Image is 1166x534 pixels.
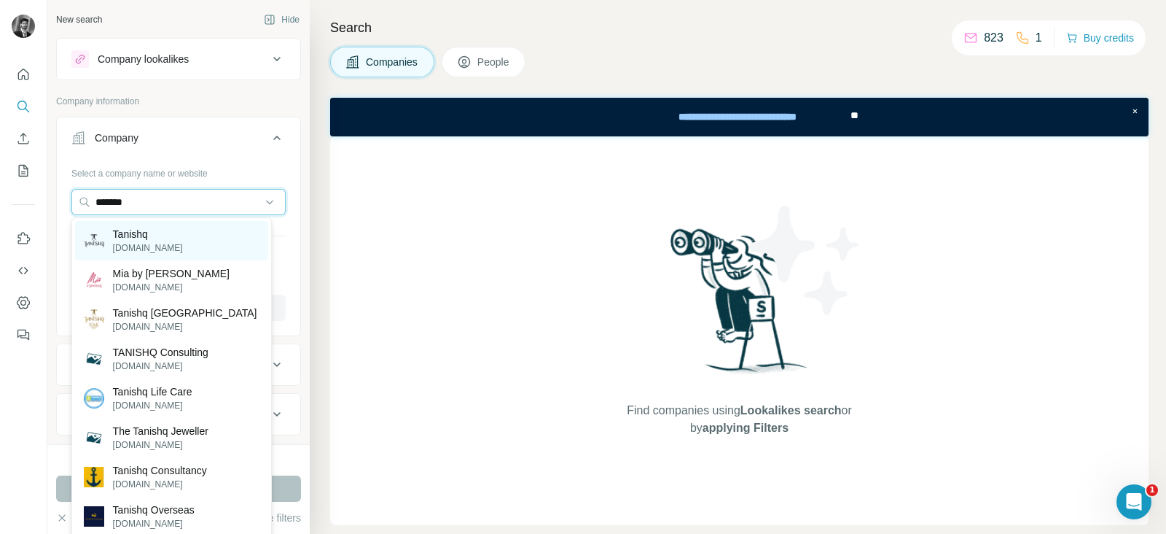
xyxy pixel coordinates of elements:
img: Tanishq UAE [84,309,104,330]
span: People [477,55,511,69]
img: Tanishq Overseas [84,506,104,527]
button: Industry [57,347,300,382]
p: Mia by [PERSON_NAME] [113,266,230,281]
span: Companies [366,55,419,69]
button: Use Surfe on LinkedIn [12,225,35,252]
p: [DOMAIN_NAME] [113,517,195,530]
button: My lists [12,158,35,184]
p: Tanishq Overseas [113,503,195,517]
p: [DOMAIN_NAME] [113,320,257,333]
p: [DOMAIN_NAME] [113,478,207,491]
span: Lookalikes search [740,404,842,417]
p: Company information [56,95,301,108]
button: Quick start [12,61,35,88]
p: TANISHQ Consulting [113,345,208,360]
img: Tanishq Consultancy [84,467,104,487]
p: [DOMAIN_NAME] [113,438,208,452]
div: Select a company name or website [71,161,286,180]
button: Dashboard [12,290,35,316]
button: Hide [254,9,310,31]
img: The Tanishq Jeweller [84,427,104,448]
img: Avatar [12,15,35,38]
button: Buy credits [1066,28,1134,48]
p: 823 [984,29,1003,47]
p: 1 [1036,29,1042,47]
img: TANISHQ Consulting [84,349,104,369]
button: Search [12,93,35,120]
p: [DOMAIN_NAME] [113,360,208,373]
p: The Tanishq Jeweller [113,424,208,438]
h4: Search [330,18,1149,38]
p: Tanishq Consultancy [113,463,207,478]
span: applying Filters [703,422,789,434]
button: Use Surfe API [12,258,35,284]
p: Tanishq Life Care [113,384,192,399]
button: Clear [56,511,98,525]
button: HQ location [57,397,300,432]
div: New search [56,13,102,26]
div: Company [95,131,138,145]
img: Tanishq Life Care [84,388,104,409]
span: Find companies using or by [622,402,856,437]
img: Mia by Tanishq [84,270,104,290]
span: 1 [1146,484,1158,496]
button: Company lookalikes [57,42,300,77]
img: Surfe Illustration - Stars [740,195,871,326]
p: [DOMAIN_NAME] [113,241,183,255]
p: Tanishq [113,227,183,241]
button: Enrich CSV [12,125,35,152]
button: Company [57,120,300,161]
img: Surfe Illustration - Woman searching with binoculars [664,225,815,387]
p: [DOMAIN_NAME] [113,399,192,412]
div: Company lookalikes [98,52,189,66]
iframe: Intercom live chat [1116,484,1151,519]
img: Tanishq [84,234,104,247]
iframe: Banner [330,98,1149,136]
p: Tanishq [GEOGRAPHIC_DATA] [113,306,257,320]
button: Feedback [12,322,35,348]
p: [DOMAIN_NAME] [113,281,230,294]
